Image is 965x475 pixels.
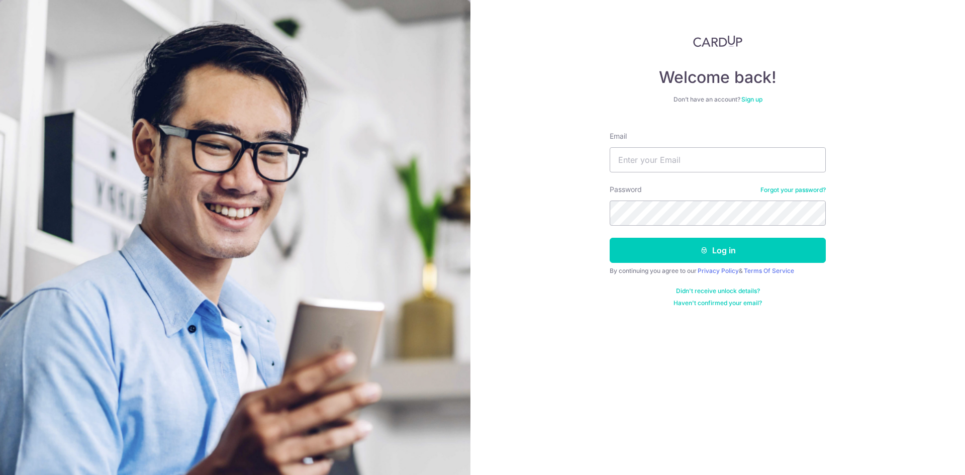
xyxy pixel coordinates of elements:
[676,287,760,295] a: Didn't receive unlock details?
[741,96,762,103] a: Sign up
[610,131,627,141] label: Email
[693,35,742,47] img: CardUp Logo
[673,299,762,307] a: Haven't confirmed your email?
[610,238,826,263] button: Log in
[610,147,826,172] input: Enter your Email
[610,67,826,87] h4: Welcome back!
[610,267,826,275] div: By continuing you agree to our &
[610,96,826,104] div: Don’t have an account?
[760,186,826,194] a: Forgot your password?
[610,184,642,195] label: Password
[698,267,739,274] a: Privacy Policy
[744,267,794,274] a: Terms Of Service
